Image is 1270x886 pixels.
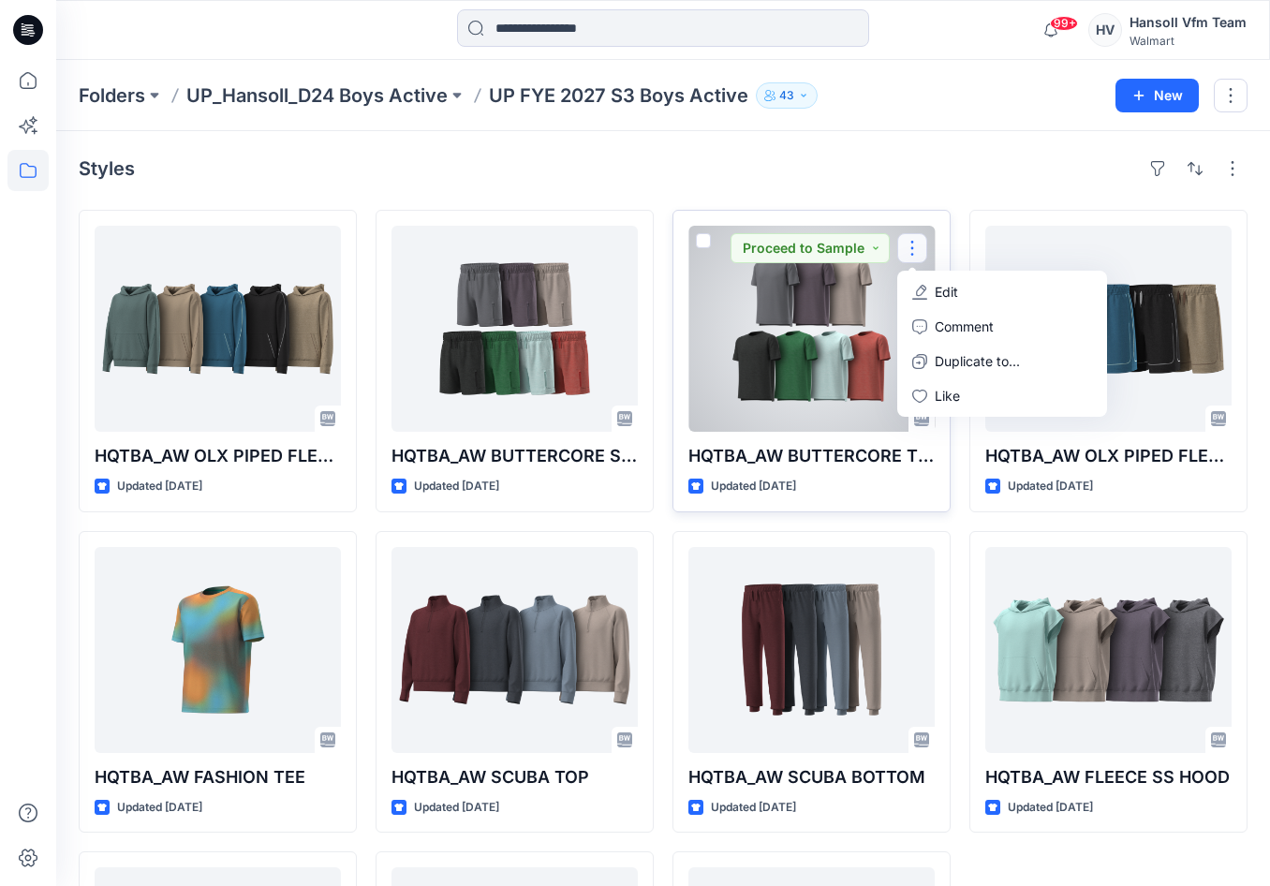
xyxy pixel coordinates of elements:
a: HQTBA_AW SCUBA BOTTOM [688,547,935,753]
a: HQTBA_AW OLX PIPED FLEECE TOP [95,226,341,432]
p: Updated [DATE] [711,477,796,496]
button: New [1115,79,1199,112]
div: Walmart [1130,34,1247,48]
a: HQTBA_AW BUTTERCORE SHORT [391,226,638,432]
p: Updated [DATE] [1008,798,1093,818]
p: 43 [779,85,794,106]
p: HQTBA_AW OLX PIPED FLEECE BOTTOM [985,443,1232,469]
a: HQTBA_AW OLX PIPED FLEECE BOTTOM [985,226,1232,432]
a: HQTBA_AW FASHION TEE [95,547,341,753]
span: 99+ [1050,16,1078,31]
p: HQTBA_AW FASHION TEE [95,764,341,790]
p: Updated [DATE] [1008,477,1093,496]
div: Hansoll Vfm Team [1130,11,1247,34]
a: UP_Hansoll_D24 Boys Active [186,82,448,109]
div: HV [1088,13,1122,47]
p: Edit [935,282,958,302]
a: HQTBA_AW FLEECE SS HOOD [985,547,1232,753]
p: Updated [DATE] [414,798,499,818]
button: 43 [756,82,818,109]
p: Like [935,386,960,406]
a: Folders [79,82,145,109]
p: HQTBA_AW BUTTERCORE TEE [688,443,935,469]
a: HQTBA_AW SCUBA TOP [391,547,638,753]
p: HQTBA_AW OLX PIPED FLEECE TOP [95,443,341,469]
p: Updated [DATE] [117,798,202,818]
p: HQTBA_AW SCUBA TOP [391,764,638,790]
p: Updated [DATE] [117,477,202,496]
a: HQTBA_AW BUTTERCORE TEE [688,226,935,432]
p: HQTBA_AW SCUBA BOTTOM [688,764,935,790]
p: HQTBA_AW BUTTERCORE SHORT [391,443,638,469]
p: Updated [DATE] [711,798,796,818]
a: Edit [901,274,1103,309]
p: Duplicate to... [935,351,1020,371]
p: Updated [DATE] [414,477,499,496]
h4: Styles [79,157,135,180]
p: UP FYE 2027 S3 Boys Active [489,82,748,109]
p: Comment [935,317,994,336]
p: HQTBA_AW FLEECE SS HOOD [985,764,1232,790]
